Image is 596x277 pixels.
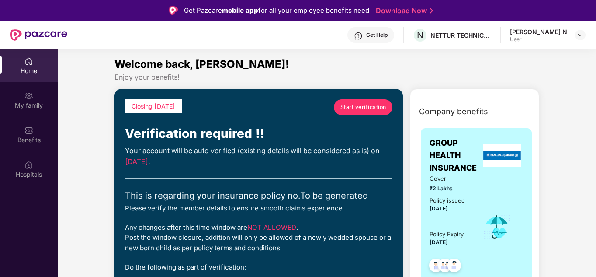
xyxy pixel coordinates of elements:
[483,144,521,167] img: insurerLogo
[169,6,178,15] img: Logo
[417,30,423,40] span: N
[24,161,33,169] img: svg+xml;base64,PHN2ZyBpZD0iSG9zcGl0YWxzIiB4bWxucz0iaHR0cDovL3d3dy53My5vcmcvMjAwMC9zdmciIHdpZHRoPS...
[125,145,392,168] div: Your account will be auto verified (existing details will be considered as is) on .
[510,28,567,36] div: [PERSON_NAME] N
[222,6,258,14] strong: mobile app
[430,6,433,15] img: Stroke
[430,230,464,239] div: Policy Expiry
[125,262,392,273] div: Do the following as part of verification:
[510,36,567,43] div: User
[184,5,369,16] div: Get Pazcare for all your employee benefits need
[366,32,388,39] div: Get Help
[114,73,539,82] div: Enjoy your benefits!
[10,29,67,41] img: New Pazcare Logo
[340,103,386,111] span: Start verification
[430,174,471,183] span: Cover
[125,124,392,143] div: Verification required !!
[419,105,488,118] span: Company benefits
[125,222,392,253] div: Any changes after this time window are . Post the window closure, addition will only be allowed o...
[125,203,392,214] div: Please verify the member details to ensure smooth claims experience.
[430,239,448,245] span: [DATE]
[24,91,33,100] img: svg+xml;base64,PHN2ZyB3aWR0aD0iMjAiIGhlaWdodD0iMjAiIHZpZXdCb3g9IjAgMCAyMCAyMCIgZmlsbD0ibm9uZSIgeG...
[430,31,492,39] div: NETTUR TECHNICAL TRAINING FOUNDATION
[125,189,392,203] div: This is regarding your insurance policy no. To be generated
[430,184,471,193] span: ₹2 Lakhs
[24,126,33,135] img: svg+xml;base64,PHN2ZyBpZD0iQmVuZWZpdHMiIHhtbG5zPSJodHRwOi8vd3d3LnczLm9yZy8yMDAwL3N2ZyIgd2lkdGg9Ij...
[334,99,392,115] a: Start verification
[114,58,289,70] span: Welcome back, [PERSON_NAME]!
[247,223,296,231] span: NOT ALLOWED
[125,157,148,166] span: [DATE]
[430,196,465,205] div: Policy issued
[376,6,430,15] a: Download Now
[430,137,481,174] span: GROUP HEALTH INSURANCE
[354,32,363,40] img: svg+xml;base64,PHN2ZyBpZD0iSGVscC0zMngzMiIgeG1sbnM9Imh0dHA6Ly93d3cudzMub3JnLzIwMDAvc3ZnIiB3aWR0aD...
[24,57,33,66] img: svg+xml;base64,PHN2ZyBpZD0iSG9tZSIgeG1sbnM9Imh0dHA6Ly93d3cudzMub3JnLzIwMDAvc3ZnIiB3aWR0aD0iMjAiIG...
[483,213,511,242] img: icon
[430,205,448,212] span: [DATE]
[132,102,175,110] span: Closing [DATE]
[577,32,584,39] img: svg+xml;base64,PHN2ZyBpZD0iRHJvcGRvd24tMzJ4MzIiIHhtbG5zPSJodHRwOi8vd3d3LnczLm9yZy8yMDAwL3N2ZyIgd2...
